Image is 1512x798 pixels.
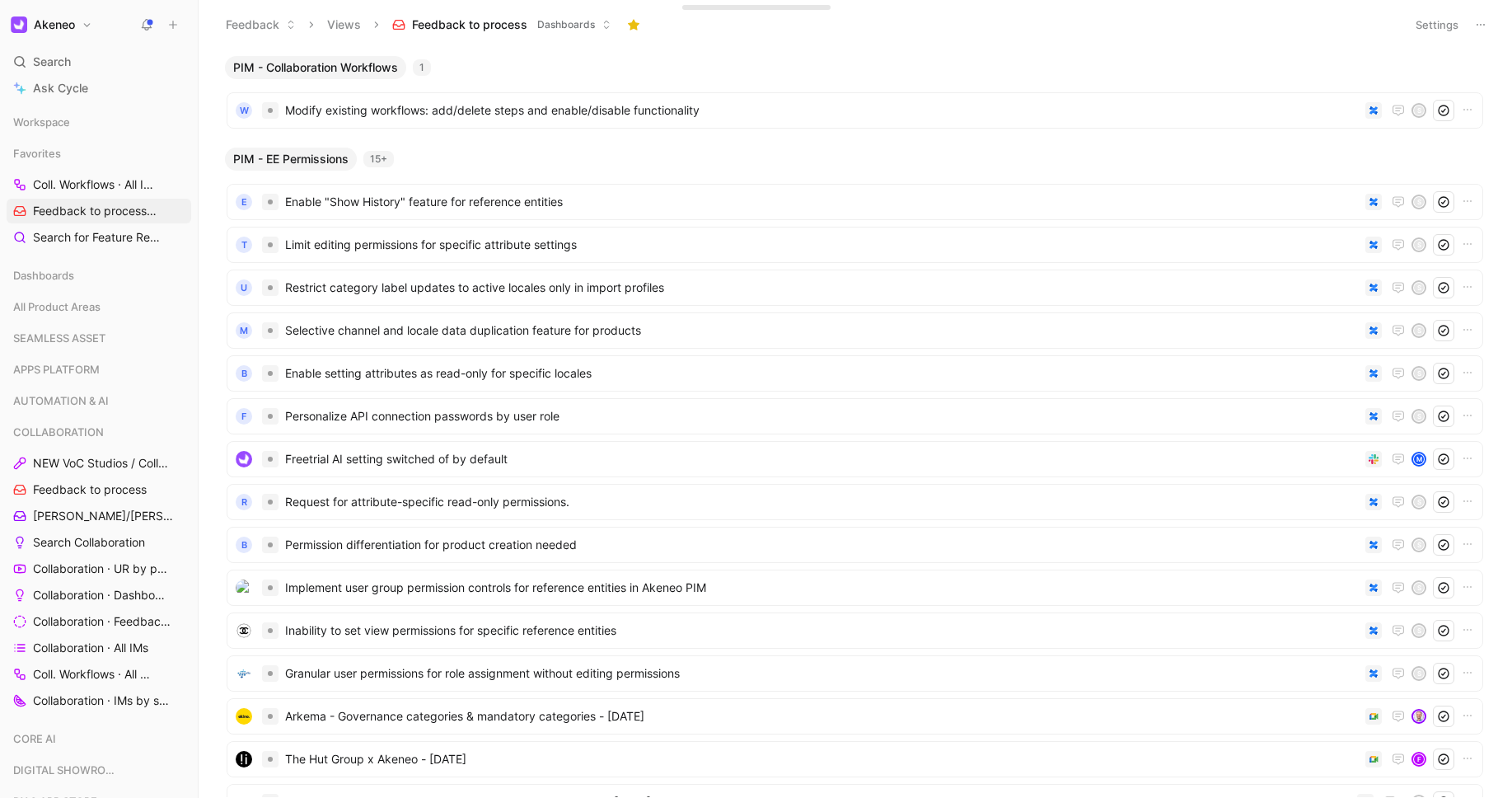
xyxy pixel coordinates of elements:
span: Collaboration · UR by project [33,561,170,577]
a: logoImplement user group permission controls for reference entities in Akeneo PIMS [227,570,1483,606]
button: View actions [169,587,185,603]
a: Collaboration · Dashboard [7,583,191,608]
div: Search [7,49,191,74]
span: Limit editing permissions for specific attribute settings [285,235,1359,255]
button: View actions [174,508,190,524]
div: B [236,537,252,553]
span: Granular user permissions for role assignment without editing permissions [285,664,1359,683]
button: PIM - EE Permissions [225,148,357,171]
span: Dashboards [13,267,74,284]
div: F [236,408,252,425]
button: AkeneoAkeneo [7,13,96,36]
div: Dashboards [7,263,191,293]
span: Request for attribute-specific read-only permissions. [285,492,1359,512]
a: logoGranular user permissions for role assignment without editing permissionsS [227,655,1483,692]
button: View actions [171,666,187,683]
a: MSelective channel and locale data duplication feature for productsS [227,312,1483,349]
img: logo [236,451,252,467]
span: Search for Feature Requests [33,229,162,246]
button: PIM - Collaboration Workflows [225,56,406,79]
span: Ask Cycle [33,78,88,98]
img: logo [236,622,252,639]
div: F [1413,753,1425,765]
span: PIM - EE Permissions [233,151,349,167]
img: avatar [1413,711,1425,722]
span: NEW VoC Studios / Collaboration [33,455,171,472]
a: EEnable "Show History" feature for reference entitiesS [227,184,1483,220]
div: M [236,322,252,339]
a: logoInability to set view permissions for specific reference entitiesS [227,613,1483,649]
span: DIGITAL SHOWROOM [13,762,123,778]
button: Feedback to processDashboards [385,12,619,37]
span: Personalize API connection passwords by user role [285,406,1359,426]
div: S [1413,411,1425,422]
div: AUTOMATION & AI [7,388,191,413]
a: BPermission differentiation for product creation neededS [227,527,1483,563]
span: [PERSON_NAME]/[PERSON_NAME] Calls [33,508,174,524]
span: AUTOMATION & AI [13,392,109,409]
a: FPersonalize API connection passwords by user roleS [227,398,1483,434]
div: APPS PLATFORM [7,357,191,382]
a: Coll. Workflows · All IMs [7,172,191,197]
div: S [1413,325,1425,336]
a: logoThe Hut Group x Akeneo - [DATE]F [227,741,1483,777]
div: COLLABORATIONNEW VoC Studios / CollaborationFeedback to process[PERSON_NAME]/[PERSON_NAME] CallsS... [7,420,191,713]
div: DIGITAL SHOWROOM [7,758,191,782]
button: Feedback [218,12,303,37]
a: Ask Cycle [7,76,191,101]
a: Search Collaboration [7,530,191,555]
a: WModify existing workflows: add/delete steps and enable/disable functionalityS [227,92,1483,129]
span: Permission differentiation for product creation needed [285,535,1359,555]
button: Views [320,12,368,37]
span: Freetrial AI setting switched of by default [285,449,1359,469]
a: NEW VoC Studios / Collaboration [7,451,191,476]
div: DIGITAL SHOWROOM [7,758,191,787]
div: S [1413,239,1425,251]
div: APPS PLATFORM [7,357,191,387]
h1: Akeneo [34,17,75,32]
a: Feedback to processCOLLABORATION [7,199,191,223]
span: SEAMLESS ASSET [13,330,105,346]
span: Search Collaboration [33,534,145,551]
div: E [236,194,252,210]
div: S [1413,582,1425,594]
div: AUTOMATION & AI [7,388,191,418]
button: Settings [1408,13,1466,36]
button: View actions [171,455,188,472]
div: S [1413,368,1425,379]
button: View actions [183,176,199,193]
button: View actions [172,613,189,630]
a: URestrict category label updates to active locales only in import profilesS [227,270,1483,306]
button: View actions [170,692,186,709]
a: BEnable setting attributes as read-only for specific localesS [227,355,1483,392]
div: All Product Areas [7,294,191,324]
span: Feedback to process [33,481,147,498]
div: M [1413,453,1425,465]
span: Selective channel and locale data duplication feature for products [285,321,1359,340]
a: Coll. Workflows · All IMs [7,662,191,687]
div: PIM - Collaboration Workflows1 [218,56,1491,134]
span: Collaboration · Feedback by source [33,613,172,630]
div: R [236,494,252,510]
span: Modify existing workflows: add/delete steps and enable/disable functionality [285,101,1359,120]
div: S [1413,625,1425,636]
span: Collaboration · Dashboard [33,587,169,603]
button: View actions [168,481,185,498]
span: Arkema - Governance categories & mandatory categories - [DATE] [285,706,1359,726]
img: logo [236,751,252,767]
span: CORE AI [13,730,56,747]
button: View actions [181,203,198,219]
div: SEAMLESS ASSET [7,326,191,355]
button: View actions [168,534,185,551]
div: SEAMLESS ASSET [7,326,191,350]
div: Workspace [7,110,191,134]
a: RRequest for attribute-specific read-only permissions.S [227,484,1483,520]
a: logoArkema - Governance categories & mandatory categories - [DATE]avatar [227,698,1483,735]
div: All Product Areas [7,294,191,319]
span: Coll. Workflows · All IMs [33,176,163,194]
div: COLLABORATION [7,420,191,444]
div: S [1413,282,1425,293]
span: Implement user group permission controls for reference entities in Akeneo PIM [285,578,1359,598]
span: Collaboration · IMs by status [33,692,170,709]
div: Dashboards [7,263,191,288]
